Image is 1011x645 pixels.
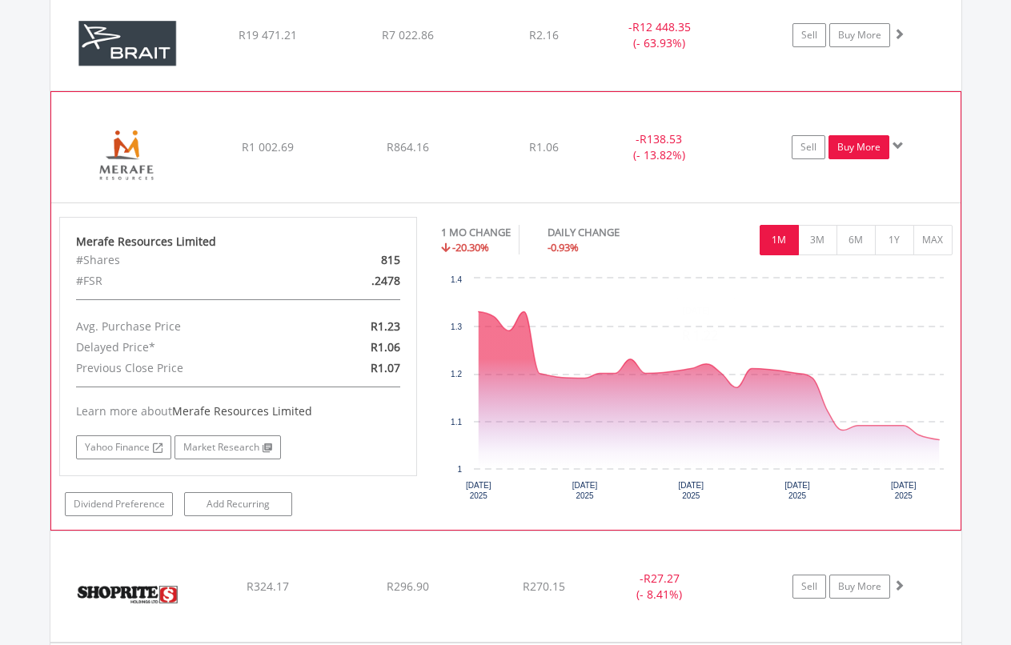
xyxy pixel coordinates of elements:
svg: Interactive chart [441,270,952,511]
div: .2478 [296,270,412,291]
a: Yahoo Finance [76,435,171,459]
div: #FSR [64,270,296,291]
div: Learn more about [76,403,401,419]
span: Merafe Resources Limited [172,403,312,419]
span: R2.16 [529,27,559,42]
div: #Shares [64,250,296,270]
span: R324.17 [247,579,289,594]
text: [DATE] 2025 [784,481,810,500]
span: R1.06 [529,139,559,154]
div: 1 MO CHANGE [441,225,511,240]
a: Add Recurring [184,492,292,516]
div: Chart. Highcharts interactive chart. [441,270,953,511]
div: - (- 13.82%) [599,131,719,163]
div: - (- 63.93%) [600,19,720,51]
a: Sell [792,135,825,159]
span: R1 002.69 [242,139,294,154]
text: 1 [457,465,462,474]
span: R12 448.35 [632,19,691,34]
text: 1.1 [451,418,462,427]
span: R138.53 [640,131,682,146]
div: Merafe Resources Limited [76,234,401,250]
text: 1.3 [451,322,462,331]
div: Previous Close Price [64,358,296,379]
a: Dividend Preference [65,492,173,516]
text: 1.4 [451,275,462,284]
text: 1.2 [451,370,462,379]
span: R270.15 [523,579,565,594]
button: 1M [760,225,799,255]
div: Delayed Price* [64,337,296,358]
img: EQU.ZA.MRF.png [59,112,197,198]
span: R1.06 [371,339,400,355]
text: [DATE] 2025 [891,481,917,500]
span: R27.27 [644,571,680,586]
button: MAX [913,225,953,255]
a: Market Research [175,435,281,459]
img: EQU.ZA.SHP.png [58,551,196,638]
a: Buy More [829,23,890,47]
text: [DATE] 2025 [572,481,598,500]
div: 815 [296,250,412,270]
div: - (- 8.41%) [600,571,720,603]
text: [DATE] 2025 [466,481,491,500]
div: DAILY CHANGE [548,225,676,240]
button: 1Y [875,225,914,255]
span: R7 022.86 [382,27,434,42]
span: -0.93% [548,240,579,254]
a: Sell [792,575,826,599]
span: R1.23 [371,318,400,334]
span: R1.07 [371,360,400,375]
text: [DATE] 2025 [679,481,704,500]
button: 3M [798,225,837,255]
span: R864.16 [387,139,429,154]
a: Sell [792,23,826,47]
span: R19 471.21 [239,27,297,42]
a: Buy More [828,135,889,159]
a: Buy More [829,575,890,599]
span: R296.90 [387,579,429,594]
div: Avg. Purchase Price [64,316,296,337]
button: 6M [836,225,876,255]
span: -20.30% [452,240,489,254]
